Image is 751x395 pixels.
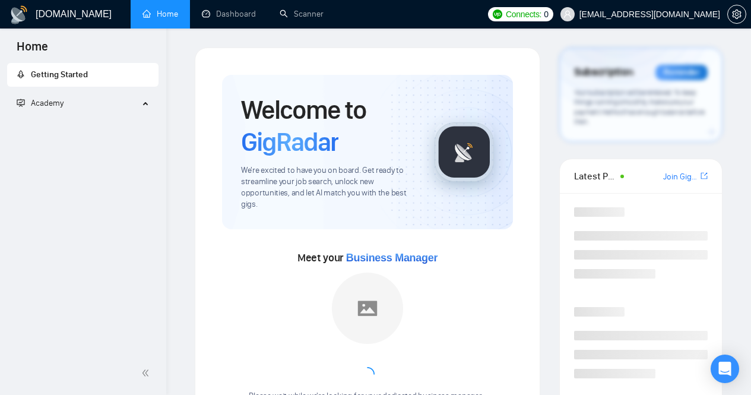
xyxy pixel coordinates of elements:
[297,251,438,264] span: Meet your
[280,9,324,19] a: searchScanner
[346,252,438,264] span: Business Manager
[711,355,739,383] div: Open Intercom Messenger
[435,122,494,182] img: gigradar-logo.png
[202,9,256,19] a: dashboardDashboard
[727,5,746,24] button: setting
[31,69,88,80] span: Getting Started
[358,365,377,384] span: loading
[241,94,416,158] h1: Welcome to
[574,62,633,83] span: Subscription
[655,65,708,80] div: Reminder
[332,273,403,344] img: placeholder.png
[493,10,502,19] img: upwork-logo.png
[574,169,617,184] span: Latest Posts from the GigRadar Community
[701,171,708,181] span: export
[9,5,28,24] img: logo
[663,170,698,184] a: Join GigRadar Slack Community
[728,10,746,19] span: setting
[17,98,64,108] span: Academy
[563,10,572,18] span: user
[241,126,338,158] span: GigRadar
[17,99,25,107] span: fund-projection-screen
[7,38,58,63] span: Home
[701,170,708,182] a: export
[7,63,159,87] li: Getting Started
[727,10,746,19] a: setting
[31,98,64,108] span: Academy
[574,88,705,127] span: Your subscription will be renewed. To keep things running smoothly, make sure your payment method...
[506,8,541,21] span: Connects:
[142,9,178,19] a: homeHome
[241,165,416,210] span: We're excited to have you on board. Get ready to streamline your job search, unlock new opportuni...
[141,367,153,379] span: double-left
[544,8,549,21] span: 0
[17,70,25,78] span: rocket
